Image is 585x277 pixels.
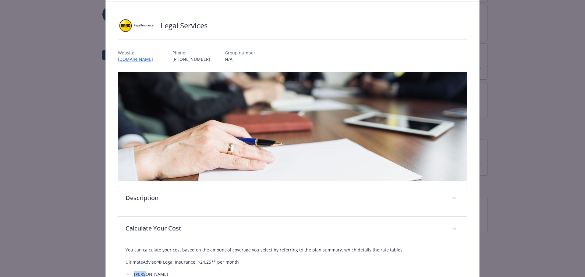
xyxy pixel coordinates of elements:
[126,193,445,203] p: Description
[118,16,154,35] img: ARAG Insurance Company
[172,50,210,56] p: Phone
[118,186,467,211] div: Description
[225,50,255,56] p: Group number
[118,72,467,181] img: banner
[172,56,210,62] p: [PHONE_NUMBER]
[161,20,207,31] h2: Legal Services
[126,258,460,266] p: UltimateAdvisor® Legal Insurance: $24.25** per month
[118,216,467,241] div: Calculate Your Cost
[126,224,445,233] p: Calculate Your Cost
[118,50,158,56] p: Website
[225,56,255,62] p: N/A
[118,56,158,62] a: [DOMAIN_NAME]
[126,246,460,254] p: You can calculate your cost based on the amount of coverage you select by referring to the plan s...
